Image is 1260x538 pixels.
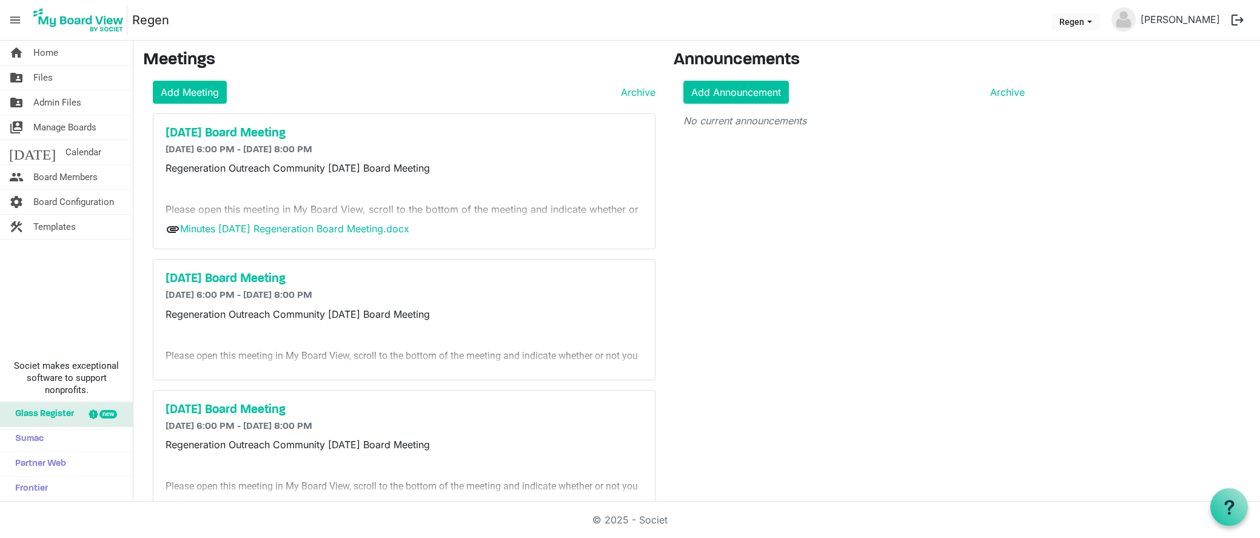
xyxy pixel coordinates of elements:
[683,113,1025,128] p: No current announcements
[33,66,53,90] span: Files
[166,421,643,432] h6: [DATE] 6:00 PM - [DATE] 8:00 PM
[1225,7,1250,33] button: logout
[9,140,56,164] span: [DATE]
[5,360,127,396] span: Societ makes exceptional software to support nonprofits.
[30,5,132,35] a: My Board View Logo
[9,402,74,426] span: Glass Register
[9,66,24,90] span: folder_shared
[166,144,643,156] h6: [DATE] 6:00 PM - [DATE] 8:00 PM
[166,126,643,141] a: [DATE] Board Meeting
[9,190,24,214] span: settings
[616,85,655,99] a: Archive
[9,90,24,115] span: folder_shared
[166,272,643,286] a: [DATE] Board Meeting
[1136,7,1225,32] a: [PERSON_NAME]
[33,165,98,189] span: Board Members
[1111,7,1136,32] img: no-profile-picture.svg
[132,8,169,32] a: Regen
[33,115,96,140] span: Manage Boards
[143,50,655,71] h3: Meetings
[153,81,227,104] a: Add Meeting
[166,480,638,507] span: Please open this meeting in My Board View, scroll to the bottom of the meeting and indicate wheth...
[9,427,44,451] span: Sumac
[674,50,1034,71] h3: Announcements
[985,85,1025,99] a: Archive
[166,202,643,231] p: Please open this meeting in My Board View, scroll to the bottom of the meeting and indicate wheth...
[9,215,24,239] span: construction
[166,403,643,417] a: [DATE] Board Meeting
[33,215,76,239] span: Templates
[1051,13,1100,30] button: Regen dropdownbutton
[9,165,24,189] span: people
[683,81,789,104] a: Add Announcement
[65,140,101,164] span: Calendar
[166,439,430,451] span: Regeneration Outreach Community [DATE] Board Meeting
[33,90,81,115] span: Admin Files
[9,41,24,65] span: home
[592,514,668,526] a: © 2025 - Societ
[99,410,117,419] div: new
[166,350,638,377] span: Please open this meeting in My Board View, scroll to the bottom of the meeting and indicate wheth...
[4,8,27,32] span: menu
[166,222,180,237] span: attachment
[166,161,643,175] p: Regeneration Outreach Community [DATE] Board Meeting
[180,223,409,235] a: Minutes [DATE] Regeneration Board Meeting.docx
[30,5,127,35] img: My Board View Logo
[166,290,643,301] h6: [DATE] 6:00 PM - [DATE] 8:00 PM
[166,308,430,320] span: Regeneration Outreach Community [DATE] Board Meeting
[9,477,48,501] span: Frontier
[9,115,24,140] span: switch_account
[9,452,66,476] span: Partner Web
[33,190,114,214] span: Board Configuration
[33,41,58,65] span: Home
